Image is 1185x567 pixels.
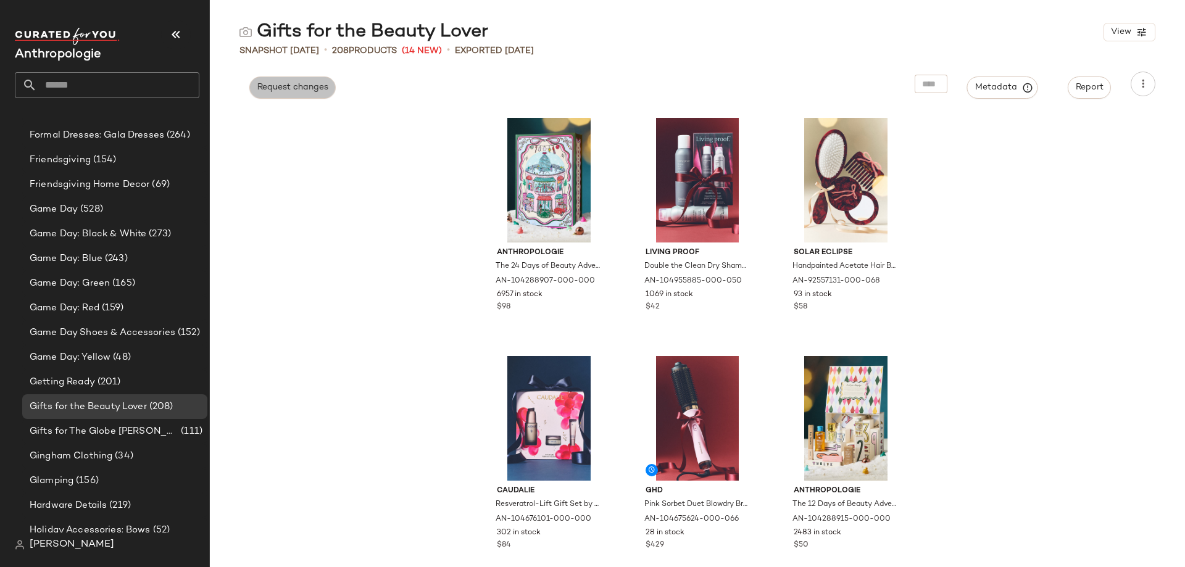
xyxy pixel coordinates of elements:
span: AN-104288915-000-000 [792,514,891,525]
button: View [1104,23,1155,41]
span: Living Proof [646,247,750,259]
span: $84 [497,540,511,551]
span: 93 in stock [794,289,832,300]
img: 104676101_000_a [487,356,611,481]
span: AN-92557131-000-068 [792,276,880,287]
span: AN-104288907-000-000 [496,276,595,287]
span: Friendsgiving [30,153,91,167]
span: (34) [112,449,133,463]
span: Game Day: Green [30,276,110,291]
span: (111) [178,424,202,439]
span: The 12 Days of Beauty Advent Calendar by Anthropologie [792,499,897,510]
span: Caudalie [497,486,601,497]
span: (528) [78,202,103,217]
img: 104288915_000_b2 [784,356,908,481]
span: $98 [497,302,510,313]
span: 302 in stock [497,528,541,539]
span: Double the Clean Dry Shampoo Set by Living Proof in Purple, Women's at Anthropologie [644,261,749,272]
span: Handpainted Acetate Hair Brush by Solar Eclipse in Pink, Women's at Anthropologie [792,261,897,272]
span: ghd [646,486,750,497]
span: 2483 in stock [794,528,841,539]
span: [PERSON_NAME] [30,537,114,552]
span: Holiday Accessories: Bows [30,523,151,537]
span: The 24 Days of Beauty Advent Calendar by Anthropologie [496,261,600,272]
span: Game Day Shoes & Accessories [30,326,175,340]
span: AN-104955885-000-050 [644,276,742,287]
img: svg%3e [15,540,25,550]
span: Resveratrol-Lift Gift Set by [PERSON_NAME] at Anthropologie [496,499,600,510]
span: (152) [175,326,200,340]
span: Game Day [30,202,78,217]
span: (208) [147,400,173,414]
span: Pink Sorbet Duet Blowdry Brush by ghd, Women's at Anthropologie [644,499,749,510]
span: 1069 in stock [646,289,693,300]
span: (264) [164,128,190,143]
button: Report [1068,77,1111,99]
img: svg%3e [239,26,252,38]
span: Friendsgiving Home Decor [30,178,149,192]
span: Anthropologie [497,247,601,259]
span: Game Day: Yellow [30,350,110,365]
p: Exported [DATE] [455,44,534,57]
span: Game Day: Blue [30,252,102,266]
span: Glamping [30,474,73,488]
span: Snapshot [DATE] [239,44,319,57]
span: Report [1075,83,1104,93]
span: (52) [151,523,170,537]
span: Gifts for the Beauty Lover [30,400,147,414]
span: $58 [794,302,807,313]
span: (154) [91,153,117,167]
span: Gingham Clothing [30,449,112,463]
img: 104955885_050_a [636,118,760,242]
button: Request changes [249,77,336,99]
span: Metadata [975,82,1031,93]
span: AN-104676101-000-000 [496,514,591,525]
img: cfy_white_logo.C9jOOHJF.svg [15,28,120,45]
button: Metadata [967,77,1038,99]
span: (156) [73,474,99,488]
span: AN-104675624-000-066 [644,514,739,525]
span: Game Day: Black & White [30,227,146,241]
span: (48) [110,350,131,365]
span: 28 in stock [646,528,684,539]
span: 6957 in stock [497,289,543,300]
span: (219) [107,499,131,513]
span: Formal Dresses: Gala Dresses [30,128,164,143]
img: 104288907_000_b [487,118,611,242]
span: Hardware Details [30,499,107,513]
span: Anthropologie [794,486,898,497]
span: Solar Eclipse [794,247,898,259]
span: (159) [99,301,124,315]
span: (165) [110,276,135,291]
span: • [324,43,327,58]
span: • [447,43,450,58]
span: Current Company Name [15,48,101,61]
span: $50 [794,540,809,551]
span: (273) [146,227,171,241]
div: Products [332,44,397,57]
span: Request changes [257,83,328,93]
span: 208 [332,46,349,56]
span: (14 New) [402,44,442,57]
span: $42 [646,302,660,313]
img: 92557131_068_a11 [784,118,908,242]
div: Gifts for the Beauty Lover [239,20,488,44]
span: View [1110,27,1131,37]
span: (243) [102,252,128,266]
span: Game Day: Red [30,301,99,315]
span: $429 [646,540,664,551]
span: (201) [95,375,121,389]
span: (69) [149,178,170,192]
img: 104675624_066_a [636,356,760,481]
span: Gifts for The Globe [PERSON_NAME] [30,424,178,439]
span: Getting Ready [30,375,95,389]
